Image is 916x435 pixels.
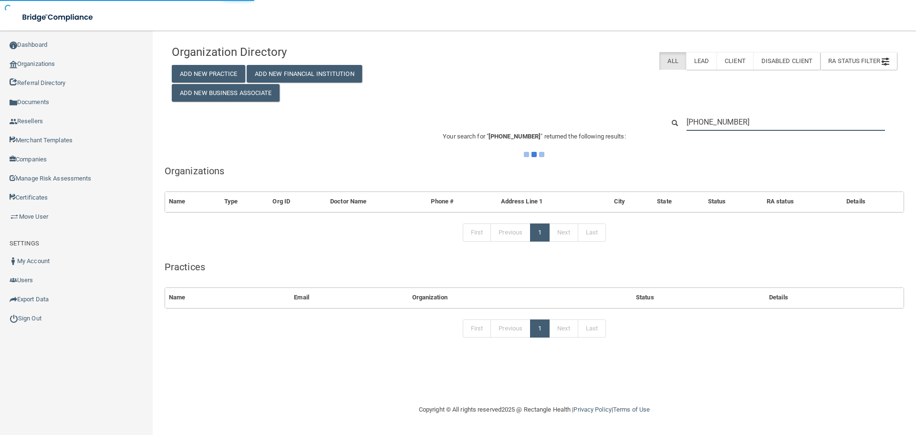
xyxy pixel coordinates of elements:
img: ic_reseller.de258add.png [10,118,17,126]
a: 1 [530,319,550,338]
a: 1 [530,223,550,242]
th: Organization [408,288,632,308]
button: Add New Financial Institution [247,65,362,83]
img: organization-icon.f8decf85.png [10,61,17,68]
a: Last [578,223,606,242]
th: Name [165,192,220,212]
th: Phone # [427,192,497,212]
label: Client [717,52,753,70]
img: icon-documents.8dae5593.png [10,99,17,106]
iframe: Drift Widget Chat Controller [751,367,905,405]
h5: Organizations [165,166,904,176]
img: ic_dashboard_dark.d01f4a41.png [10,42,17,49]
a: Last [578,319,606,338]
span: [PHONE_NUMBER] [489,133,541,140]
span: RA Status Filter [828,57,889,64]
a: Previous [490,319,531,338]
input: Search [687,113,885,131]
button: Add New Practice [172,65,245,83]
a: Next [549,319,578,338]
img: briefcase.64adab9b.png [10,212,19,222]
a: Next [549,223,578,242]
th: State [653,192,704,212]
img: bridge_compliance_login_screen.278c3ca4.svg [14,8,102,27]
th: Type [220,192,269,212]
a: First [463,223,491,242]
img: icon-filter@2x.21656d0b.png [882,58,889,65]
th: Status [632,288,765,308]
th: City [610,192,653,212]
th: Status [704,192,763,212]
th: RA status [763,192,843,212]
img: icon-users.e205127d.png [10,276,17,284]
th: Details [843,192,904,212]
label: SETTINGS [10,238,39,249]
label: Disabled Client [753,52,821,70]
img: ajax-loader.4d491dd7.gif [524,152,544,157]
h4: Organization Directory [172,46,404,58]
a: Terms of Use [613,406,650,413]
img: icon-export.b9366987.png [10,296,17,303]
a: Previous [490,223,531,242]
button: Add New Business Associate [172,84,280,102]
label: All [659,52,686,70]
th: Email [290,288,408,308]
th: Org ID [269,192,326,212]
img: ic_power_dark.7ecde6b1.png [10,314,18,323]
th: Address Line 1 [497,192,610,212]
img: ic_user_dark.df1a06c3.png [10,257,17,265]
th: Doctor Name [326,192,427,212]
a: Privacy Policy [573,406,611,413]
p: Your search for " " returned the following results: [165,131,904,142]
a: First [463,319,491,338]
label: Lead [686,52,717,70]
th: Name [165,288,290,308]
h5: Practices [165,262,904,272]
th: Details [765,288,904,308]
div: Copyright © All rights reserved 2025 @ Rectangle Health | | [360,394,708,425]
